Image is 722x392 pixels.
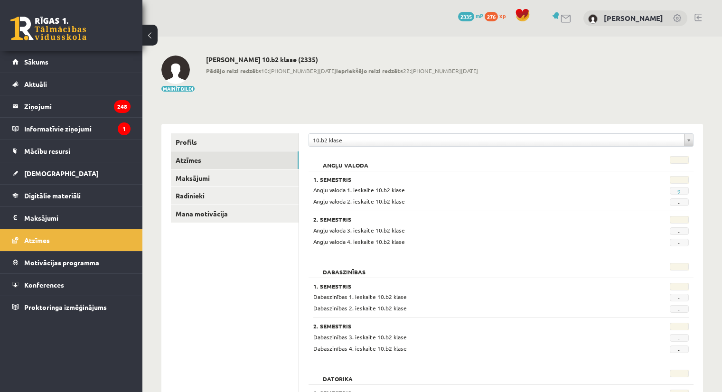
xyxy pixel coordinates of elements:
span: Mācību resursi [24,147,70,155]
span: Angļu valoda 4. ieskaite 10.b2 klase [313,238,405,245]
span: Atzīmes [24,236,50,244]
a: Atzīmes [171,151,299,169]
span: - [670,305,689,313]
span: Dabaszinības 3. ieskaite 10.b2 klase [313,333,407,341]
span: 2335 [458,12,474,21]
h2: Angļu valoda [313,156,378,166]
span: - [670,294,689,301]
a: 10.b2 klase [309,134,693,146]
a: Sākums [12,51,131,73]
span: 10:[PHONE_NUMBER][DATE] 22:[PHONE_NUMBER][DATE] [206,66,478,75]
h2: Datorika [313,370,362,379]
span: - [670,239,689,246]
span: [DEMOGRAPHIC_DATA] [24,169,99,177]
a: Motivācijas programma [12,252,131,273]
span: Motivācijas programma [24,258,99,267]
i: 1 [118,122,131,135]
a: Aktuāli [12,73,131,95]
a: Digitālie materiāli [12,185,131,206]
a: 2335 mP [458,12,483,19]
h3: 2. Semestris [313,216,624,223]
legend: Maksājumi [24,207,131,229]
span: Sākums [24,57,48,66]
button: Mainīt bildi [161,86,195,92]
a: Rīgas 1. Tālmācības vidusskola [10,17,86,40]
a: 276 xp [485,12,510,19]
a: 9 [677,187,681,195]
span: mP [476,12,483,19]
a: Mācību resursi [12,140,131,162]
i: 248 [114,100,131,113]
a: Informatīvie ziņojumi1 [12,118,131,140]
span: 10.b2 klase [313,134,681,146]
h3: 2. Semestris [313,323,624,329]
a: [PERSON_NAME] [604,13,663,23]
a: Atzīmes [12,229,131,251]
a: Konferences [12,274,131,296]
span: Dabaszinības 4. ieskaite 10.b2 klase [313,345,407,352]
a: Profils [171,133,299,151]
a: Proktoringa izmēģinājums [12,296,131,318]
span: 276 [485,12,498,21]
span: Angļu valoda 2. ieskaite 10.b2 klase [313,197,405,205]
h2: [PERSON_NAME] 10.b2 klase (2335) [206,56,478,64]
legend: Informatīvie ziņojumi [24,118,131,140]
span: Angļu valoda 3. ieskaite 10.b2 klase [313,226,405,234]
img: Elza Zelča [588,14,598,24]
img: Elza Zelča [161,56,190,84]
span: - [670,334,689,342]
a: Ziņojumi248 [12,95,131,117]
span: xp [499,12,506,19]
h2: Dabaszinības [313,263,375,272]
span: Dabaszinības 1. ieskaite 10.b2 klase [313,293,407,300]
span: Angļu valoda 1. ieskaite 10.b2 klase [313,186,405,194]
span: Dabaszinības 2. ieskaite 10.b2 klase [313,304,407,312]
b: Iepriekšējo reizi redzēts [336,67,403,75]
legend: Ziņojumi [24,95,131,117]
h3: 1. Semestris [313,176,624,183]
span: Konferences [24,280,64,289]
span: - [670,345,689,353]
a: Maksājumi [12,207,131,229]
a: [DEMOGRAPHIC_DATA] [12,162,131,184]
a: Maksājumi [171,169,299,187]
span: Digitālie materiāli [24,191,81,200]
span: - [670,198,689,206]
b: Pēdējo reizi redzēts [206,67,261,75]
a: Radinieki [171,187,299,205]
span: Proktoringa izmēģinājums [24,303,107,311]
a: Mana motivācija [171,205,299,223]
h3: 1. Semestris [313,283,624,289]
span: Aktuāli [24,80,47,88]
span: - [670,227,689,235]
